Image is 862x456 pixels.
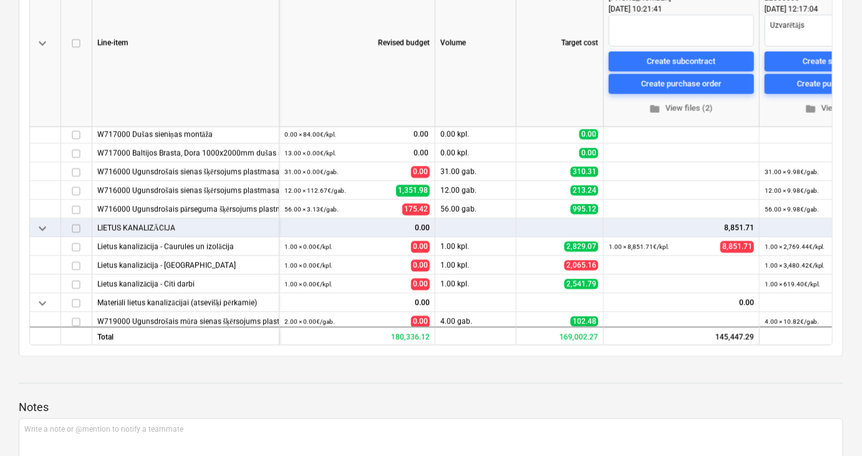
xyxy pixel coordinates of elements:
span: keyboard_arrow_down [35,221,50,236]
div: 0.00 [284,219,430,238]
div: W719000 Ugunsdrošais mūra sienas šķērsojums plastmasas caurulei, OD160 [97,313,274,331]
div: W717000 Dušas sieniņas montāža [97,125,274,143]
div: W716000 Ugunsdrošais sienas šķērsojums plastmasas caurulei, Wurth (mezgls S-004)*, OD110 [97,182,274,200]
div: Create purchase order [641,78,722,92]
div: 8,851.71 [609,219,754,238]
div: 169,002.27 [516,327,604,346]
small: 1.00 × 0.00€ / kpl. [284,281,332,288]
div: 1.00 kpl. [435,238,516,256]
div: 145,447.29 [604,327,760,346]
div: [DATE] 10:21:41 [609,4,754,15]
small: 56.00 × 9.98€ / gab. [765,206,819,213]
span: 0.00 [412,148,430,159]
button: Create purchase order [609,75,754,95]
span: 2,541.79 [564,279,598,289]
span: 2,065.16 [564,261,598,271]
div: 31.00 gab. [435,163,516,182]
div: 0.00 [284,294,430,313]
div: 56.00 gab. [435,200,516,219]
small: 0.00 × 84.00€ / kpl. [284,132,336,138]
div: 1.00 kpl. [435,256,516,275]
iframe: Chat Widget [800,396,862,456]
div: Create subcontract [647,56,716,70]
span: 995.12 [571,205,598,215]
span: 0.00 [412,130,430,140]
small: 1.00 × 2,769.44€ / kpl. [765,244,825,251]
span: 0.00 [579,148,598,158]
div: Materiāli lietus kanalizācijai (atsevišķi pērkamie) [97,294,274,312]
small: 31.00 × 0.00€ / gab. [284,169,339,176]
span: folder [650,104,661,115]
div: 1.00 kpl. [435,275,516,294]
div: 0.00 kpl. [435,125,516,144]
span: 0.00 [411,279,430,291]
span: 0.00 [411,260,430,272]
small: 2.00 × 0.00€ / gab. [284,319,335,326]
span: 175.42 [402,204,430,216]
small: 56.00 × 3.13€ / gab. [284,206,339,213]
span: 8,851.71 [720,241,754,253]
span: 0.00 [411,316,430,328]
small: 31.00 × 9.98€ / gab. [765,169,819,176]
div: 0.00 [609,294,754,313]
small: 12.00 × 9.98€ / gab. [765,188,819,195]
span: View files (2) [614,102,749,117]
span: 2,829.07 [564,242,598,252]
span: 102.48 [571,317,598,327]
div: W716000 Ugunsdrošais pārseguma šķērsojums plastmasas caurulei, Wurth (mezgls P-003)*, OD110 [97,200,274,218]
span: 0.00 [411,241,430,253]
div: Lietus kanalizācija - Caurules un izolācija [97,238,274,256]
small: 1.00 × 8,851.71€ / kpl. [609,244,669,251]
p: Notes [19,400,843,415]
span: 310.31 [571,167,598,177]
span: 0.00 [579,130,598,140]
div: 0.00 kpl. [435,144,516,163]
small: 1.00 × 3,480.42€ / kpl. [765,263,825,269]
small: 4.00 × 10.82€ / gab. [765,319,819,326]
div: 12.00 gab. [435,182,516,200]
div: W716000 Ugunsdrošais sienas šķērsojums plastmasas caurulei, Wurth (mezgls S-004)*, OD50 [97,163,274,181]
span: 0.00 [411,167,430,178]
div: Total [92,327,279,346]
div: LIETUS KANALIZĀCIJA [97,219,274,237]
span: keyboard_arrow_down [35,36,50,51]
button: Create subcontract [609,52,754,72]
small: 1.00 × 0.00€ / kpl. [284,263,332,269]
div: 4.00 gab. [435,313,516,331]
span: 1,351.98 [396,185,430,197]
small: 1.00 × 0.00€ / kpl. [284,244,332,251]
span: keyboard_arrow_down [35,296,50,311]
span: 213.24 [571,186,598,196]
small: 1.00 × 619.40€ / kpl. [765,281,820,288]
div: W717000 Baltijos Brasta, Dora 1000x2000mm dušas siena caurspīd.stikls BB [97,144,274,162]
div: 180,336.12 [279,327,435,346]
small: 12.00 × 112.67€ / gab. [284,188,346,195]
span: folder [806,104,817,115]
small: 13.00 × 0.00€ / kpl. [284,150,336,157]
div: Lietus kanalizācija - Veidgabali [97,256,274,274]
button: View files (2) [609,100,754,119]
div: Lietus kanalizācija - Citi darbi [97,275,274,293]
